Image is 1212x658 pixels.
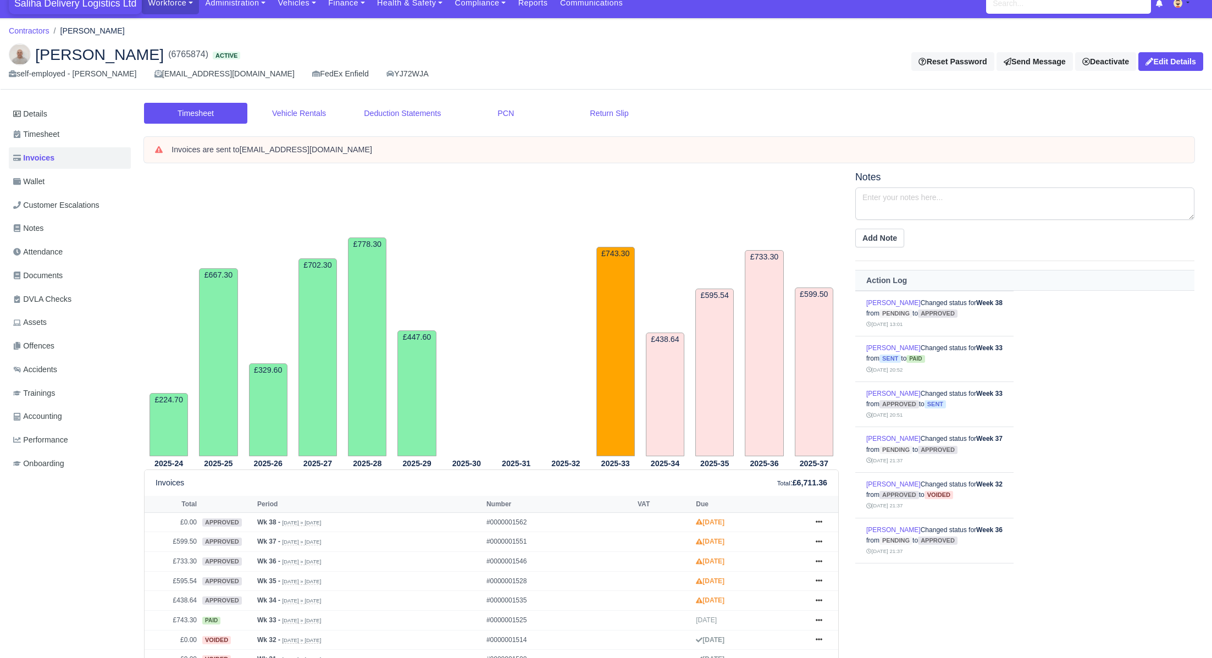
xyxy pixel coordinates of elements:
[392,457,441,470] th: 2025-29
[918,309,958,318] span: approved
[442,457,491,470] th: 2025-30
[9,406,131,427] a: Accounting
[9,104,131,124] a: Details
[918,537,958,545] span: approved
[293,457,342,470] th: 2025-27
[9,335,131,357] a: Offences
[156,478,184,488] h6: Invoices
[976,299,1003,307] strong: Week 38
[9,68,137,80] div: self-employed - [PERSON_NAME]
[13,293,71,306] span: DVLA Checks
[9,429,131,451] a: Performance
[696,518,724,526] strong: [DATE]
[240,145,372,154] strong: [EMAIL_ADDRESS][DOMAIN_NAME]
[777,480,790,486] small: Total
[257,636,280,644] strong: Wk 32 -
[879,355,901,363] span: sent
[879,537,912,545] span: pending
[282,637,321,644] small: [DATE] » [DATE]
[9,124,131,145] a: Timesheet
[866,526,921,534] a: [PERSON_NAME]
[484,591,635,611] td: #0000001535
[13,316,47,329] span: Assets
[976,526,1003,534] strong: Week 36
[484,512,635,532] td: #0000001562
[484,630,635,650] td: #0000001514
[866,390,921,397] a: [PERSON_NAME]
[557,103,661,124] a: Return Slip
[866,367,903,373] small: [DATE] 20:52
[145,512,200,532] td: £0.00
[257,596,280,604] strong: Wk 34 -
[193,457,243,470] th: 2025-25
[855,563,1014,609] td: Changed status for from to
[976,480,1003,488] strong: Week 32
[925,400,946,408] span: sent
[171,145,1183,156] div: Invoices are sent to
[9,195,131,216] a: Customer Escalations
[282,519,321,526] small: [DATE] » [DATE]
[484,611,635,631] td: #0000001525
[696,557,724,565] strong: [DATE]
[9,26,49,35] a: Contractors
[13,410,62,423] span: Accounting
[247,103,351,124] a: Vehicle Rentals
[484,496,635,512] th: Number
[777,477,827,489] div: :
[13,128,59,141] span: Timesheet
[879,400,919,408] span: approved
[879,446,912,454] span: pending
[976,435,1003,443] strong: Week 37
[793,478,827,487] strong: £6,711.36
[855,381,1014,427] td: Changed status for from to
[145,630,200,650] td: £0.00
[745,250,783,456] td: £733.30
[591,457,640,470] th: 2025-33
[696,596,724,604] strong: [DATE]
[168,48,208,61] span: (6765874)
[9,383,131,404] a: Trainings
[351,103,454,124] a: Deduction Statements
[690,457,739,470] th: 2025-35
[145,552,200,572] td: £733.30
[866,480,921,488] a: [PERSON_NAME]
[254,496,484,512] th: Period
[150,393,188,456] td: £224.70
[1157,605,1212,658] iframe: Chat Widget
[976,344,1003,352] strong: Week 33
[739,457,789,470] th: 2025-36
[282,539,321,545] small: [DATE] » [DATE]
[491,457,541,470] th: 2025-31
[49,25,125,37] li: [PERSON_NAME]
[13,363,57,376] span: Accidents
[1138,52,1203,71] a: Edit Details
[13,246,63,258] span: Attendance
[202,538,242,546] span: approved
[13,269,63,282] span: Documents
[202,596,242,605] span: approved
[693,496,805,512] th: Due
[484,571,635,591] td: #0000001528
[13,175,45,188] span: Wallet
[348,237,386,456] td: £778.30
[145,591,200,611] td: £438.64
[866,457,903,463] small: [DATE] 21:37
[13,199,99,212] span: Customer Escalations
[789,457,839,470] th: 2025-37
[1,35,1211,90] div: Abdelghani Hamidouche
[855,229,904,247] button: Add Note
[879,309,912,318] span: pending
[154,68,295,80] div: [EMAIL_ADDRESS][DOMAIN_NAME]
[9,289,131,310] a: DVLA Checks
[911,52,994,71] button: Reset Password
[202,636,231,644] span: voided
[879,491,919,499] span: approved
[13,387,55,400] span: Trainings
[866,502,903,508] small: [DATE] 21:37
[866,299,921,307] a: [PERSON_NAME]
[866,435,921,443] a: [PERSON_NAME]
[855,291,1014,336] td: Changed status for from to
[918,446,958,454] span: approved
[213,52,240,60] span: Active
